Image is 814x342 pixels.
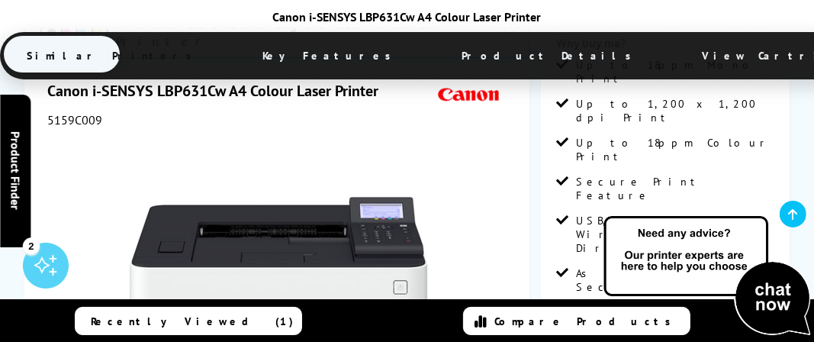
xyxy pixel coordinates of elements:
span: Key Features [240,37,422,74]
span: Compare Products [494,315,679,328]
span: Product Finder [8,132,23,211]
a: Compare Products [463,307,690,335]
h1: Canon i-SENSYS LBP631Cw A4 Colour Laser Printer [47,81,394,101]
span: 5159C009 [47,112,102,127]
span: Product Details [439,37,662,74]
div: 2 [23,237,40,254]
img: Canon [434,81,504,109]
img: Open Live Chat window [600,214,814,339]
span: As Fast as 10.4 Seconds First page [576,266,774,308]
span: Recently Viewed (1) [91,315,294,328]
span: Secure Print Feature [576,175,774,202]
span: Up to 1,200 x 1,200 dpi Print [576,97,774,124]
a: Recently Viewed (1) [75,307,302,335]
span: Similar Printers [4,37,223,74]
span: Up to 18ppm Colour Print [576,136,774,163]
span: USB, Network, Wireless & Wi-Fi Direct [576,214,774,255]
